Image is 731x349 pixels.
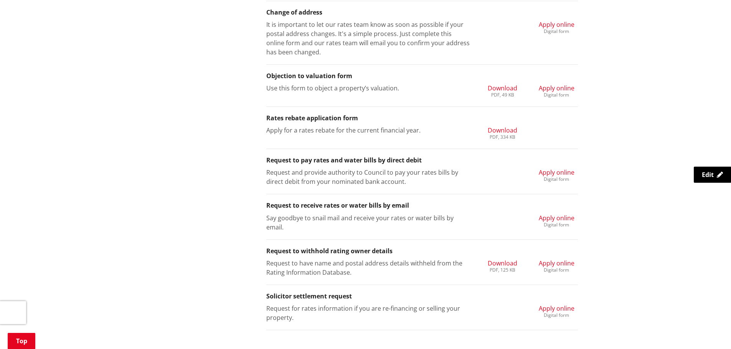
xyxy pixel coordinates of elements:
div: Digital form [539,313,574,318]
p: Request and provide authority to Council to pay your rates bills by direct debit from your nomina... [266,168,470,186]
span: Download [488,126,517,134]
a: Download PDF, 49 KB [488,84,517,97]
a: Download PDF, 334 KB [488,126,517,139]
a: Apply online Digital form [539,213,574,227]
span: Download [488,84,517,92]
div: PDF, 49 KB [488,93,517,97]
span: Apply online [539,20,574,29]
a: Apply online Digital form [539,84,574,97]
div: Digital form [539,177,574,182]
a: Apply online Digital form [539,304,574,318]
h3: Objection to valuation form [266,72,578,80]
a: Apply online Digital form [539,20,574,34]
p: Apply for a rates rebate for the current financial year. [266,126,470,135]
div: Digital form [539,93,574,97]
p: Say goodbye to snail mail and receive your rates or water bills by email. [266,213,470,232]
div: PDF, 334 KB [488,135,517,139]
p: Use this form to object a property’s valuation. [266,84,470,93]
h3: Request to withhold rating owner details [266,247,578,255]
div: Digital form [539,223,574,227]
a: Top [8,333,35,349]
h3: Rates rebate application form [266,115,578,122]
div: Digital form [539,29,574,34]
h3: Solicitor settlement request [266,293,578,300]
p: It is important to let our rates team know as soon as possible if your postal address changes. It... [266,20,470,57]
a: Edit [694,167,731,183]
span: Apply online [539,168,574,177]
h3: Change of address [266,9,578,16]
a: Apply online Digital form [539,168,574,182]
div: Digital form [539,268,574,272]
span: Apply online [539,259,574,267]
span: Apply online [539,304,574,313]
a: Download PDF, 125 KB [488,259,517,272]
span: Apply online [539,214,574,222]
p: Request for rates information if you are re-financing or selling your property. [266,304,470,322]
iframe: Messenger Launcher [696,317,723,344]
span: Download [488,259,517,267]
span: Edit [702,170,714,179]
a: Apply online Digital form [539,259,574,272]
h3: Request to pay rates and water bills by direct debit [266,157,578,164]
span: Apply online [539,84,574,92]
div: PDF, 125 KB [488,268,517,272]
h3: Request to receive rates or water bills by email [266,202,578,209]
p: Request to have name and postal address details withheld from the Rating Information Database. [266,259,470,277]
